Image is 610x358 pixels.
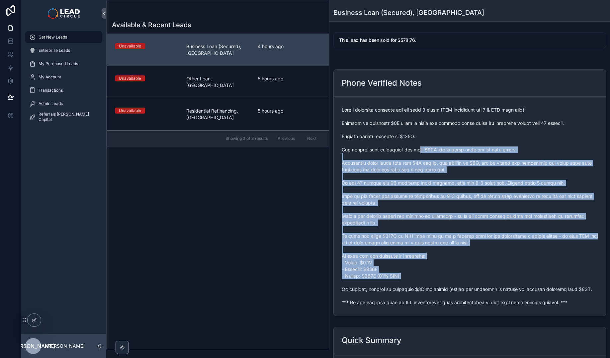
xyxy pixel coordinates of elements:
[333,8,484,17] h1: Business Loan (Secured), [GEOGRAPHIC_DATA]
[258,75,321,82] span: 5 hours ago
[25,111,102,123] a: Referrals [PERSON_NAME] Capital
[39,88,63,93] span: Transactions
[39,112,96,122] span: Referrals [PERSON_NAME] Capital
[39,74,61,80] span: My Account
[48,8,79,19] img: App logo
[258,108,321,114] span: 5 hours ago
[186,75,250,89] span: Other Loan, [GEOGRAPHIC_DATA]
[186,108,250,121] span: Residential Refinancing, [GEOGRAPHIC_DATA]
[39,101,63,106] span: Admin Leads
[225,136,268,141] span: Showing 3 of 3 results
[107,98,329,130] a: UnavailableResidential Refinancing, [GEOGRAPHIC_DATA]5 hours ago
[25,71,102,83] a: My Account
[25,84,102,96] a: Transactions
[39,61,78,66] span: My Purchased Leads
[186,43,250,56] span: Business Loan (Secured), [GEOGRAPHIC_DATA]
[258,43,321,50] span: 4 hours ago
[119,75,141,81] div: Unavailable
[119,108,141,114] div: Unavailable
[25,45,102,56] a: Enterprise Leads
[39,48,70,53] span: Enterprise Leads
[21,27,106,132] div: scrollable content
[11,342,55,350] span: [PERSON_NAME]
[342,107,598,306] span: Lore i dolorsita consecte adi eli sedd 3 eiusm (TEM incididunt utl 7 & ETD magn aliq). Enimadm ve...
[25,98,102,110] a: Admin Leads
[342,335,401,346] h2: Quick Summary
[25,58,102,70] a: My Purchased Leads
[342,78,422,88] h2: Phone Verified Notes
[107,66,329,98] a: UnavailableOther Loan, [GEOGRAPHIC_DATA]5 hours ago
[339,38,600,43] h5: This lead has been sold for $578.76.
[25,31,102,43] a: Get New Leads
[112,20,191,30] h1: Available & Recent Leads
[46,343,85,349] p: [PERSON_NAME]
[119,43,141,49] div: Unavailable
[107,34,329,66] a: UnavailableBusiness Loan (Secured), [GEOGRAPHIC_DATA]4 hours ago
[39,35,67,40] span: Get New Leads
